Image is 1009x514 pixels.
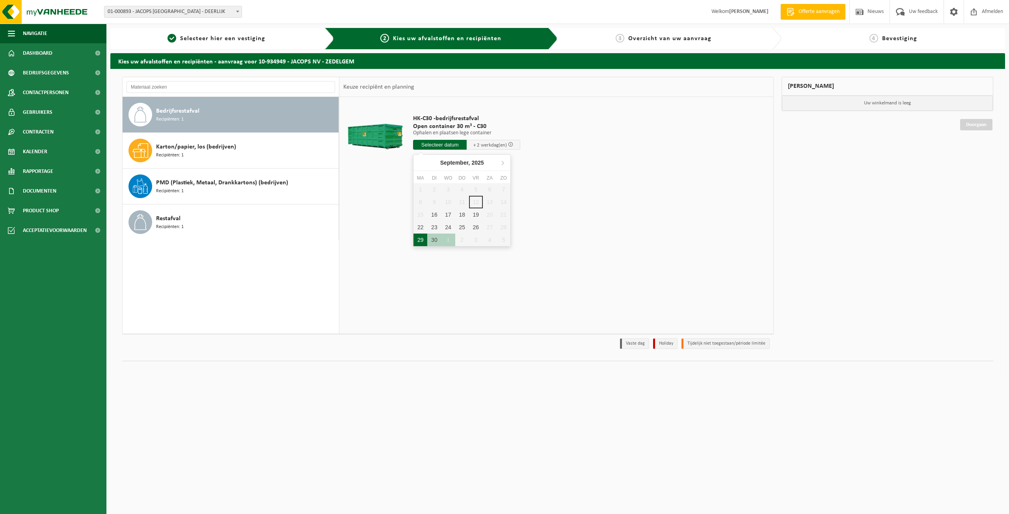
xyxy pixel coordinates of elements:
[782,96,993,111] p: Uw winkelmand is leeg
[427,221,441,234] div: 23
[960,119,992,130] a: Doorgaan
[469,221,483,234] div: 26
[110,53,1005,69] h2: Kies uw afvalstoffen en recipiënten - aanvraag voor 10-934949 - JACOPS NV - ZEDELGEM
[393,35,501,42] span: Kies uw afvalstoffen en recipiënten
[441,208,455,221] div: 17
[156,178,288,187] span: PMD (Plastiek, Metaal, Drankkartons) (bedrijven)
[413,174,427,182] div: ma
[616,34,624,43] span: 3
[23,142,47,161] span: Kalender
[782,77,994,96] div: [PERSON_NAME]
[180,35,265,42] span: Selecteer hier een vestiging
[729,9,769,15] strong: [PERSON_NAME]
[437,156,487,169] div: September,
[156,214,181,223] span: Restafval
[23,83,69,102] span: Contactpersonen
[123,133,339,169] button: Karton/papier, los (bedrijven) Recipiënten: 1
[441,234,455,246] div: 1
[380,34,389,43] span: 2
[469,208,483,221] div: 19
[797,8,841,16] span: Offerte aanvragen
[869,34,878,43] span: 4
[127,81,335,93] input: Materiaal zoeken
[156,152,184,159] span: Recipiënten: 1
[168,34,176,43] span: 1
[156,142,236,152] span: Karton/papier, los (bedrijven)
[339,77,418,97] div: Keuze recipiënt en planning
[123,169,339,204] button: PMD (Plastiek, Metaal, Drankkartons) (bedrijven) Recipiënten: 1
[23,63,69,83] span: Bedrijfsgegevens
[780,4,845,20] a: Offerte aanvragen
[123,204,339,240] button: Restafval Recipiënten: 1
[23,161,53,181] span: Rapportage
[104,6,242,17] span: 01-000893 - JACOPS NV - DEERLIJK
[681,338,770,349] li: Tijdelijk niet toegestaan/période limitée
[114,34,318,43] a: 1Selecteer hier een vestiging
[156,223,184,231] span: Recipiënten: 1
[455,234,469,246] div: 2
[653,338,678,349] li: Holiday
[413,221,427,234] div: 22
[413,122,520,130] span: Open container 30 m³ - C30
[23,221,87,240] span: Acceptatievoorwaarden
[23,102,52,122] span: Gebruikers
[882,35,917,42] span: Bevestiging
[455,174,469,182] div: do
[413,140,467,150] input: Selecteer datum
[469,234,483,246] div: 3
[104,6,242,18] span: 01-000893 - JACOPS NV - DEERLIJK
[441,174,455,182] div: wo
[427,174,441,182] div: di
[23,181,56,201] span: Documenten
[471,160,484,165] i: 2025
[473,143,507,148] span: + 2 werkdag(en)
[628,35,711,42] span: Overzicht van uw aanvraag
[455,221,469,234] div: 25
[23,43,52,63] span: Dashboard
[469,174,483,182] div: vr
[497,174,510,182] div: zo
[156,106,199,116] span: Bedrijfsrestafval
[123,97,339,133] button: Bedrijfsrestafval Recipiënten: 1
[413,130,520,136] p: Ophalen en plaatsen lege container
[413,234,427,246] div: 29
[23,24,47,43] span: Navigatie
[441,221,455,234] div: 24
[427,208,441,221] div: 16
[483,174,497,182] div: za
[455,208,469,221] div: 18
[23,122,54,142] span: Contracten
[23,201,59,221] span: Product Shop
[427,234,441,246] div: 30
[156,187,184,195] span: Recipiënten: 1
[413,115,520,122] span: HK-C30 -bedrijfsrestafval
[620,338,649,349] li: Vaste dag
[156,116,184,123] span: Recipiënten: 1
